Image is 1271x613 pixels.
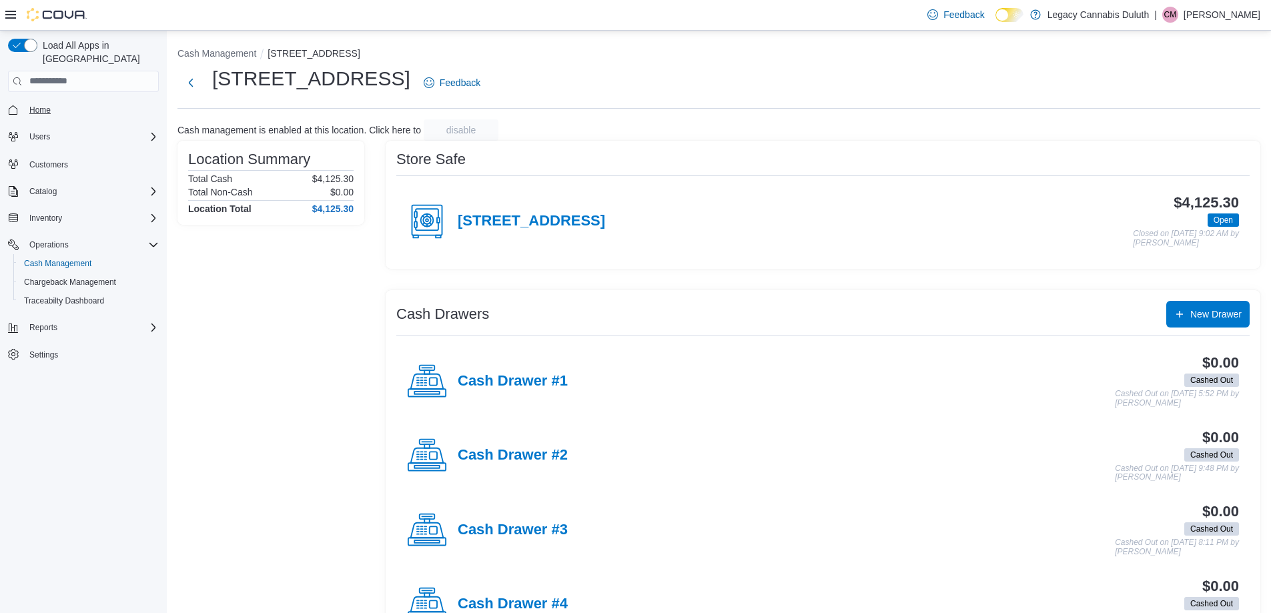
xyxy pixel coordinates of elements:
span: Operations [29,239,69,250]
h3: Location Summary [188,151,310,167]
nav: Complex example [8,95,159,399]
span: Cashed Out [1190,523,1233,535]
span: Home [29,105,51,115]
button: Reports [24,320,63,336]
h4: Cash Drawer #4 [458,596,568,613]
span: Chargeback Management [19,274,159,290]
h3: $0.00 [1202,578,1239,594]
span: Users [29,131,50,142]
span: Reports [29,322,57,333]
button: Inventory [3,209,164,227]
span: Inventory [24,210,159,226]
span: Feedback [943,8,984,21]
button: Chargeback Management [13,273,164,291]
h1: [STREET_ADDRESS] [212,65,410,92]
button: Users [3,127,164,146]
span: disable [446,123,476,137]
span: Settings [24,346,159,363]
h6: Total Non-Cash [188,187,253,197]
h4: Cash Drawer #3 [458,522,568,539]
span: Home [24,101,159,118]
nav: An example of EuiBreadcrumbs [177,47,1260,63]
span: Dark Mode [995,22,996,23]
span: Catalog [24,183,159,199]
button: [STREET_ADDRESS] [268,48,360,59]
span: Settings [29,350,58,360]
span: Reports [24,320,159,336]
span: Open [1214,214,1233,226]
button: Inventory [24,210,67,226]
p: Legacy Cannabis Duluth [1047,7,1150,23]
button: Cash Management [13,254,164,273]
h6: Total Cash [188,173,232,184]
button: Catalog [3,182,164,201]
h4: [STREET_ADDRESS] [458,213,605,230]
span: Inventory [29,213,62,223]
h4: Location Total [188,203,252,214]
button: Users [24,129,55,145]
img: Cova [27,8,87,21]
span: New Drawer [1190,308,1242,321]
span: CM [1164,7,1177,23]
a: Feedback [922,1,989,28]
a: Customers [24,157,73,173]
span: Cashed Out [1184,522,1239,536]
button: disable [424,119,498,141]
button: Customers [3,154,164,173]
h4: Cash Drawer #1 [458,373,568,390]
a: Home [24,102,56,118]
button: Next [177,69,204,96]
span: Open [1208,213,1239,227]
button: Operations [24,237,74,253]
a: Chargeback Management [19,274,121,290]
button: Traceabilty Dashboard [13,291,164,310]
span: Users [24,129,159,145]
input: Dark Mode [995,8,1023,22]
p: $0.00 [330,187,354,197]
h3: $0.00 [1202,430,1239,446]
h3: $0.00 [1202,504,1239,520]
span: Load All Apps in [GEOGRAPHIC_DATA] [37,39,159,65]
button: New Drawer [1166,301,1250,328]
span: Traceabilty Dashboard [24,295,104,306]
h4: $4,125.30 [312,203,354,214]
button: Cash Management [177,48,256,59]
span: Feedback [440,76,480,89]
p: Cash management is enabled at this location. Click here to [177,125,421,135]
span: Cashed Out [1190,598,1233,610]
p: Closed on [DATE] 9:02 AM by [PERSON_NAME] [1133,229,1239,247]
p: $4,125.30 [312,173,354,184]
span: Chargeback Management [24,277,116,287]
button: Operations [3,235,164,254]
span: Customers [24,155,159,172]
p: [PERSON_NAME] [1184,7,1260,23]
h3: $0.00 [1202,355,1239,371]
button: Settings [3,345,164,364]
a: Settings [24,347,63,363]
h3: Cash Drawers [396,306,489,322]
button: Reports [3,318,164,337]
p: Cashed Out on [DATE] 9:48 PM by [PERSON_NAME] [1115,464,1239,482]
span: Cashed Out [1190,374,1233,386]
span: Cashed Out [1190,449,1233,461]
a: Traceabilty Dashboard [19,293,109,309]
button: Catalog [24,183,62,199]
p: | [1154,7,1157,23]
span: Traceabilty Dashboard [19,293,159,309]
span: Cash Management [19,255,159,271]
p: Cashed Out on [DATE] 8:11 PM by [PERSON_NAME] [1115,538,1239,556]
div: Corey McCauley [1162,7,1178,23]
span: Cashed Out [1184,374,1239,387]
span: Catalog [29,186,57,197]
h3: Store Safe [396,151,466,167]
a: Feedback [418,69,486,96]
h3: $4,125.30 [1174,195,1239,211]
span: Cashed Out [1184,448,1239,462]
p: Cashed Out on [DATE] 5:52 PM by [PERSON_NAME] [1115,390,1239,408]
span: Operations [24,237,159,253]
span: Customers [29,159,68,170]
button: Home [3,100,164,119]
span: Cash Management [24,258,91,269]
a: Cash Management [19,255,97,271]
span: Cashed Out [1184,597,1239,610]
